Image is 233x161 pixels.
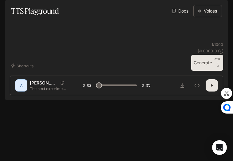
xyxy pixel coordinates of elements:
div: A [16,80,26,90]
h1: TTS Playground [11,5,59,17]
div: Open Intercom Messenger [212,140,227,155]
p: 1 / 1000 [211,42,223,47]
button: Download audio [176,79,188,92]
p: The next experiment will consist of connecting the three resistors, first in series and then in p... [30,86,68,91]
button: Shortcuts [10,61,36,71]
p: CTRL + [215,57,221,65]
button: Voices [193,5,222,17]
p: $ 0.000010 [197,48,217,54]
button: Copy Voice ID [58,81,67,85]
span: 0:02 [83,82,91,88]
p: ⏎ [215,57,221,68]
button: Inspect [191,79,203,92]
button: GenerateCTRL +⏎ [191,55,223,71]
a: Docs [170,5,191,17]
span: 0:35 [142,82,150,88]
p: [PERSON_NAME] [30,80,58,86]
